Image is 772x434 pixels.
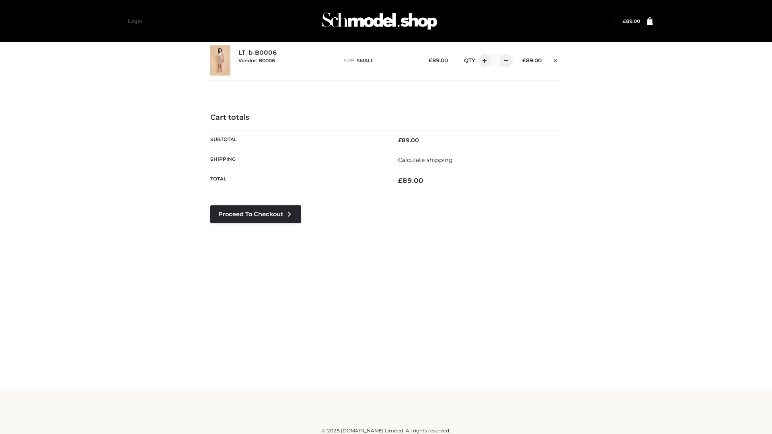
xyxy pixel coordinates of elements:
bdi: 89.00 [398,137,419,144]
a: Calculate shipping [398,156,453,164]
bdi: 89.00 [398,176,423,184]
span: SMALL [357,57,374,63]
div: QTY: [456,54,510,67]
p: size : [343,57,416,64]
img: Schmodel Admin 964 [319,5,440,37]
div: LT_b-B0006 [238,49,335,72]
bdi: 89.00 [522,57,542,63]
a: Proceed to Checkout [210,205,301,223]
bdi: 89.00 [429,57,448,63]
span: £ [623,18,626,24]
a: Remove this item [550,54,562,65]
h4: Cart totals [210,113,562,122]
a: Login [128,18,142,24]
a: £89.00 [623,18,640,24]
span: £ [522,57,526,63]
th: Shipping [210,150,386,170]
span: £ [398,176,402,184]
span: £ [429,57,432,63]
bdi: 89.00 [623,18,640,24]
span: £ [398,137,402,144]
small: Vendor: B0006 [238,57,275,63]
th: Total [210,170,386,191]
th: Subtotal [210,130,386,150]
